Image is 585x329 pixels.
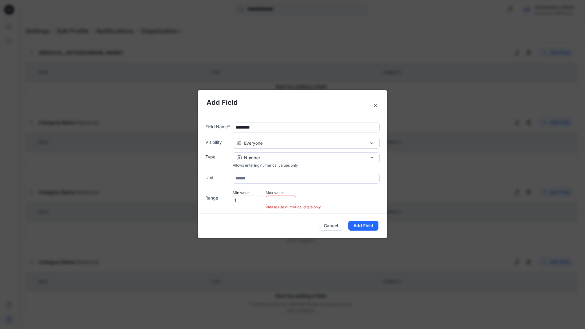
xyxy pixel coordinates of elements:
[266,204,321,210] span: Please use numerical digits only
[205,190,230,206] label: Range
[233,152,380,163] button: Number
[370,100,381,111] button: Close
[244,154,260,161] p: Number
[233,190,250,196] label: Min value
[233,196,263,205] span: 1
[233,163,380,168] div: Allows entering numerical values only
[319,221,343,231] button: Cancel
[205,123,230,130] label: Field Name
[233,138,380,149] button: Everyone
[207,97,378,108] h5: Add Field
[244,140,263,146] span: Everyone
[348,221,378,231] button: Add Field
[205,139,230,145] label: Visibility
[205,174,230,181] label: Unit
[266,190,284,196] label: Max value
[205,154,230,160] label: Type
